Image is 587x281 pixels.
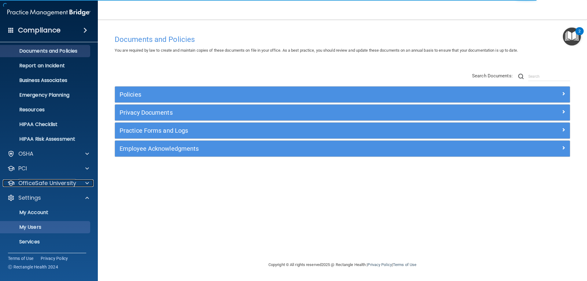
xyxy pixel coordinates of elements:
[7,165,89,172] a: PCI
[231,255,454,275] div: Copyright © All rights reserved 2025 @ Rectangle Health | |
[18,26,61,35] h4: Compliance
[120,144,565,153] a: Employee Acknowledgments
[120,127,452,134] h5: Practice Forms and Logs
[120,91,452,98] h5: Policies
[18,179,76,187] p: OfficeSafe University
[4,136,87,142] p: HIPAA Risk Assessment
[563,28,581,46] button: Open Resource Center, 2 new notifications
[393,262,416,267] a: Terms of Use
[18,165,27,172] p: PCI
[578,31,581,39] div: 2
[115,48,518,53] span: You are required by law to create and maintain copies of these documents on file in your office. ...
[115,35,570,43] h4: Documents and Policies
[367,262,392,267] a: Privacy Policy
[4,63,87,69] p: Report an Incident
[4,209,87,216] p: My Account
[4,107,87,113] p: Resources
[8,255,33,261] a: Terms of Use
[4,48,87,54] p: Documents and Policies
[4,239,87,245] p: Services
[120,90,565,99] a: Policies
[18,150,34,157] p: OSHA
[120,126,565,135] a: Practice Forms and Logs
[41,255,68,261] a: Privacy Policy
[7,194,89,202] a: Settings
[7,6,90,19] img: PMB logo
[4,92,87,98] p: Emergency Planning
[4,77,87,83] p: Business Associates
[472,73,513,79] span: Search Documents:
[7,150,89,157] a: OSHA
[8,264,58,270] span: Ⓒ Rectangle Health 2024
[4,224,87,230] p: My Users
[120,145,452,152] h5: Employee Acknowledgments
[4,121,87,128] p: HIPAA Checklist
[120,109,452,116] h5: Privacy Documents
[7,179,89,187] a: OfficeSafe University
[120,108,565,117] a: Privacy Documents
[18,194,41,202] p: Settings
[528,72,570,81] input: Search
[518,74,524,79] img: ic-search.3b580494.png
